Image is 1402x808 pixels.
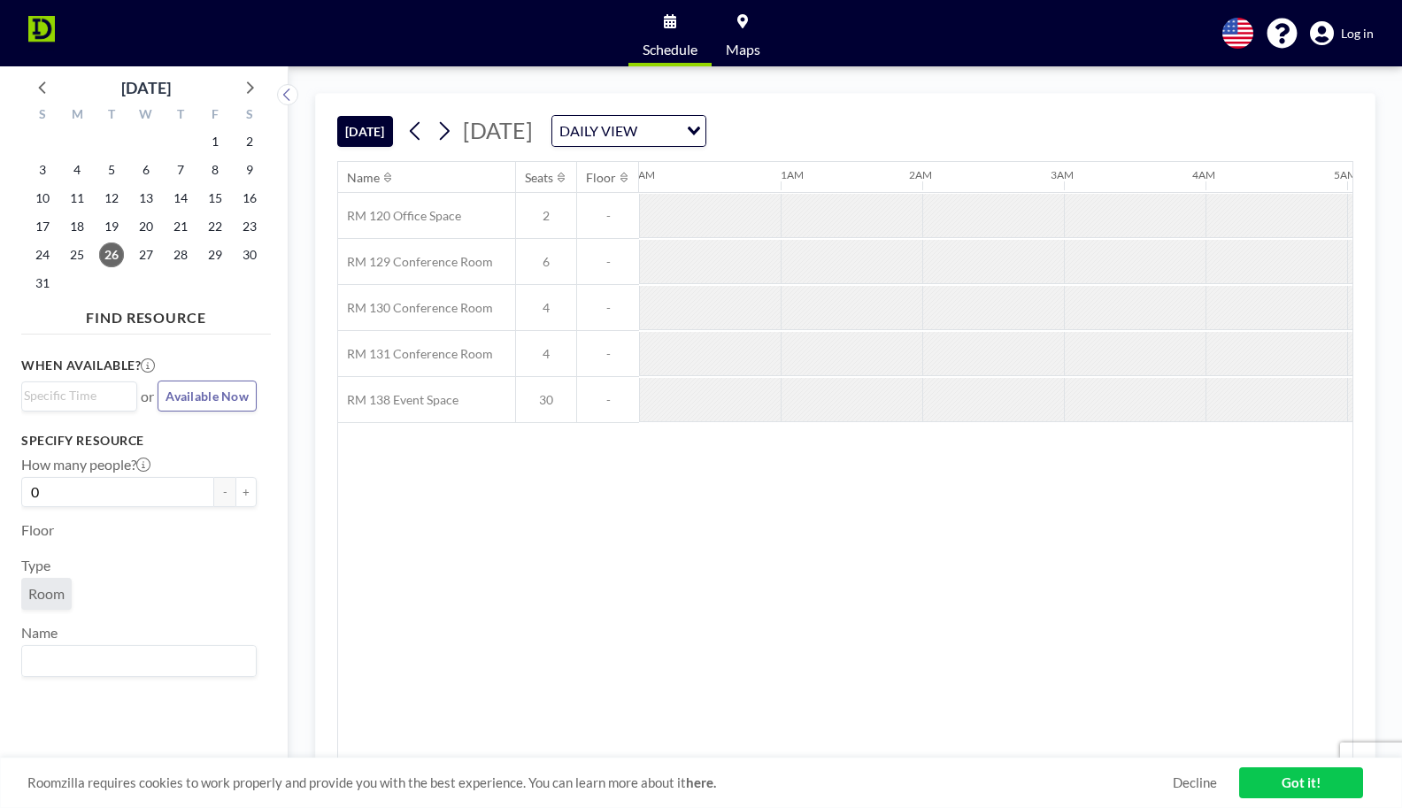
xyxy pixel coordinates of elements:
[516,392,576,408] span: 30
[525,170,553,186] div: Seats
[516,208,576,224] span: 2
[1239,767,1363,798] a: Got it!
[60,104,95,127] div: M
[577,300,639,316] span: -
[347,170,380,186] div: Name
[203,186,227,211] span: Friday, August 15, 2025
[28,585,65,603] span: Room
[65,214,89,239] span: Monday, August 18, 2025
[577,254,639,270] span: -
[163,104,197,127] div: T
[30,214,55,239] span: Sunday, August 17, 2025
[337,116,393,147] button: [DATE]
[134,158,158,182] span: Wednesday, August 6, 2025
[99,186,124,211] span: Tuesday, August 12, 2025
[26,104,60,127] div: S
[237,186,262,211] span: Saturday, August 16, 2025
[95,104,129,127] div: T
[134,214,158,239] span: Wednesday, August 20, 2025
[237,214,262,239] span: Saturday, August 23, 2025
[516,346,576,362] span: 4
[30,271,55,296] span: Sunday, August 31, 2025
[21,302,271,327] h4: FIND RESOURCE
[237,158,262,182] span: Saturday, August 9, 2025
[99,214,124,239] span: Tuesday, August 19, 2025
[65,186,89,211] span: Monday, August 11, 2025
[30,158,55,182] span: Sunday, August 3, 2025
[1173,774,1217,791] a: Decline
[235,477,257,507] button: +
[626,168,655,181] div: 12AM
[158,381,257,412] button: Available Now
[338,392,458,408] span: RM 138 Event Space
[99,242,124,267] span: Tuesday, August 26, 2025
[129,104,164,127] div: W
[686,774,716,790] a: here.
[21,433,257,449] h3: Specify resource
[643,119,676,142] input: Search for option
[338,300,493,316] span: RM 130 Conference Room
[203,214,227,239] span: Friday, August 22, 2025
[232,104,266,127] div: S
[168,186,193,211] span: Thursday, August 14, 2025
[24,386,127,405] input: Search for option
[203,242,227,267] span: Friday, August 29, 2025
[30,242,55,267] span: Sunday, August 24, 2025
[134,242,158,267] span: Wednesday, August 27, 2025
[21,624,58,642] label: Name
[27,774,1173,791] span: Roomzilla requires cookies to work properly and provide you with the best experience. You can lea...
[577,346,639,362] span: -
[463,117,533,143] span: [DATE]
[1192,168,1215,181] div: 4AM
[168,242,193,267] span: Thursday, August 28, 2025
[21,456,150,473] label: How many people?
[1334,168,1357,181] div: 5AM
[65,242,89,267] span: Monday, August 25, 2025
[516,300,576,316] span: 4
[1051,168,1074,181] div: 3AM
[22,382,136,409] div: Search for option
[21,521,54,539] label: Floor
[338,346,493,362] span: RM 131 Conference Room
[168,214,193,239] span: Thursday, August 21, 2025
[168,158,193,182] span: Thursday, August 7, 2025
[726,42,760,57] span: Maps
[203,158,227,182] span: Friday, August 8, 2025
[909,168,932,181] div: 2AM
[22,646,256,676] div: Search for option
[237,242,262,267] span: Saturday, August 30, 2025
[781,168,804,181] div: 1AM
[21,557,50,574] label: Type
[134,186,158,211] span: Wednesday, August 13, 2025
[516,254,576,270] span: 6
[30,186,55,211] span: Sunday, August 10, 2025
[28,16,55,51] img: organization-logo
[1310,21,1374,46] a: Log in
[1341,26,1374,42] span: Log in
[338,208,461,224] span: RM 120 Office Space
[643,42,697,57] span: Schedule
[556,119,641,142] span: DAILY VIEW
[141,388,154,405] span: or
[166,389,249,404] span: Available Now
[552,116,705,146] div: Search for option
[586,170,616,186] div: Floor
[577,392,639,408] span: -
[203,129,227,154] span: Friday, August 1, 2025
[237,129,262,154] span: Saturday, August 2, 2025
[577,208,639,224] span: -
[338,254,493,270] span: RM 129 Conference Room
[214,477,235,507] button: -
[197,104,232,127] div: F
[121,75,171,100] div: [DATE]
[65,158,89,182] span: Monday, August 4, 2025
[99,158,124,182] span: Tuesday, August 5, 2025
[24,650,246,673] input: Search for option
